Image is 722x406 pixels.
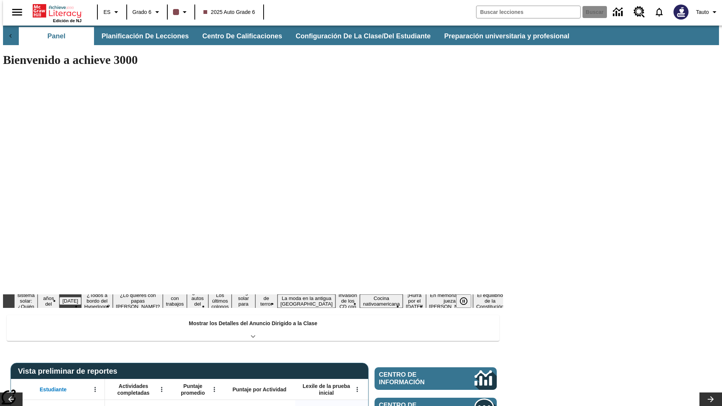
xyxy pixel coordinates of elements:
button: Carrusel de lecciones, seguir [699,392,722,406]
button: Diapositiva 6 Niños con trabajos sucios [163,289,187,314]
button: Diapositiva 3 Día del Trabajo [59,297,81,305]
span: Puntaje promedio [175,383,211,396]
button: Abrir menú [209,384,220,395]
span: ES [103,8,111,16]
span: 2025 Auto Grade 6 [203,8,255,16]
button: Abrir el menú lateral [6,1,28,23]
span: Centro de información [379,371,449,386]
a: Notificaciones [649,2,669,22]
div: Subbarra de navegación [3,26,719,45]
a: Centro de información [608,2,629,23]
button: Diapositiva 4 ¿Todos a bordo del Hyperloop? [81,291,113,311]
button: Lenguaje: ES, Selecciona un idioma [100,5,124,19]
button: Diapositiva 16 El equilibrio de la Constitución [473,291,507,311]
span: Edición de NJ [53,18,82,23]
button: Configuración de la clase/del estudiante [290,27,437,45]
button: Diapositiva 2 20 años del 11 de septiembre [38,289,59,314]
div: Mostrar los Detalles del Anuncio Dirigido a la Clase [7,315,499,341]
button: Diapositiva 8 Los últimos colonos [208,291,232,311]
div: Pestañas anteriores [3,27,18,45]
div: Portada [33,3,82,23]
button: Diapositiva 9 Energía solar para todos [232,289,255,314]
a: Portada [33,3,82,18]
button: Centro de calificaciones [196,27,288,45]
button: Diapositiva 1 El sistema solar: ¿Quién acertó? [14,286,38,316]
p: Mostrar los Detalles del Anuncio Dirigido a la Clase [189,320,317,327]
span: Lexile de la prueba inicial [299,383,354,396]
img: Avatar [673,5,689,20]
button: Panel [19,27,94,45]
button: Escoja un nuevo avatar [669,2,693,22]
h1: Bienvenido a achieve 3000 [3,53,503,67]
button: El color de la clase es café oscuro. Cambiar el color de la clase. [170,5,192,19]
div: Pausar [456,294,479,308]
span: Puntaje por Actividad [232,386,286,393]
a: Centro de información [375,367,497,390]
button: Planificación de lecciones [96,27,195,45]
span: Grado 6 [132,8,152,16]
button: Diapositiva 7 ¿Los autos del futuro? [187,289,208,314]
button: Diapositiva 14 ¡Hurra por el Día de la Constitución! [403,291,426,311]
input: Buscar campo [476,6,580,18]
button: Diapositiva 15 En memoria de la jueza O'Connor [426,291,473,311]
button: Diapositiva 12 La invasión de los CD con Internet [335,286,360,316]
button: Abrir menú [89,384,101,395]
span: Vista preliminar de reportes [18,367,121,376]
button: Pausar [456,294,471,308]
div: Subbarra de navegación [18,27,576,45]
span: Tauto [696,8,709,16]
button: Diapositiva 10 La historia de terror del tomate [255,283,278,319]
span: Actividades completadas [109,383,158,396]
button: Grado: Grado 6, Elige un grado [129,5,165,19]
a: Centro de recursos, Se abrirá en una pestaña nueva. [629,2,649,22]
button: Diapositiva 13 Cocina nativoamericana [360,294,403,308]
button: Abrir menú [352,384,363,395]
button: Diapositiva 5 ¿Lo quieres con papas fritas? [113,291,163,311]
button: Abrir menú [156,384,167,395]
button: Diapositiva 11 La moda en la antigua Roma [278,294,336,308]
span: Estudiante [40,386,67,393]
button: Preparación universitaria y profesional [438,27,575,45]
button: Perfil/Configuración [693,5,722,19]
